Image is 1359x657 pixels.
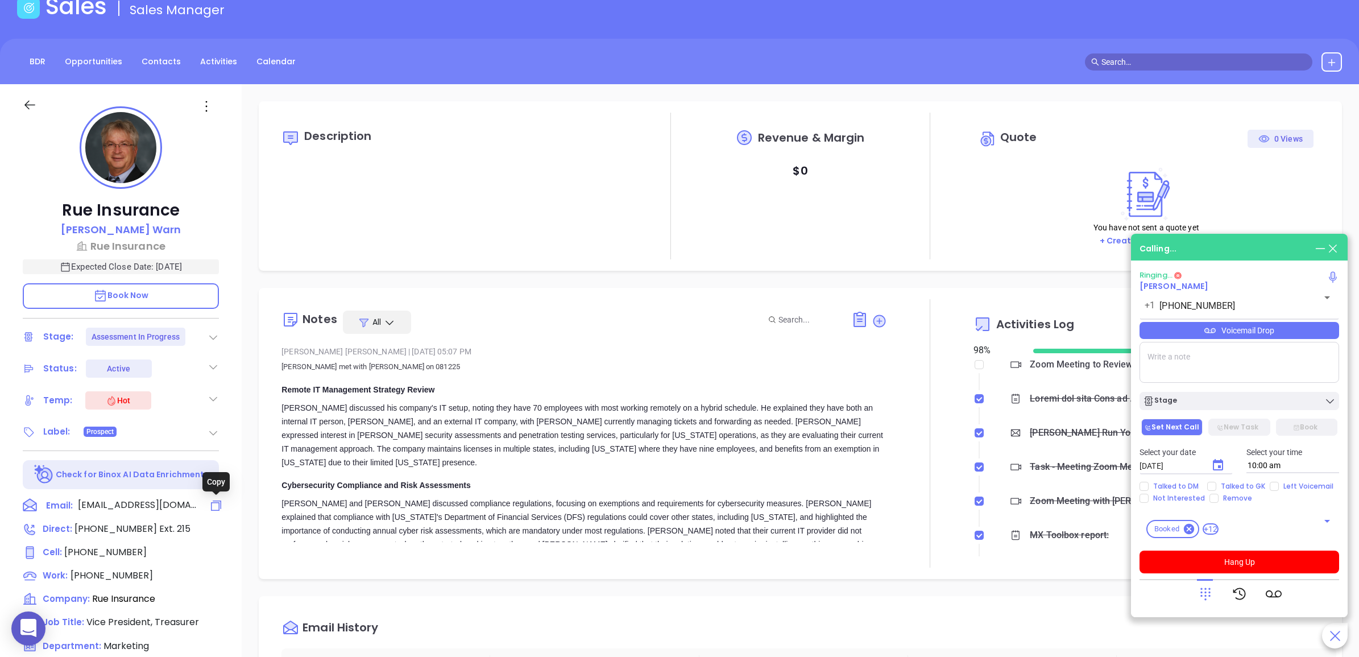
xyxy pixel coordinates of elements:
p: Expected Close Date: [DATE] [23,259,219,274]
div: Zoom Meeting with [PERSON_NAME] [1030,493,1140,510]
a: + Create quote on CW [1100,235,1193,246]
span: Ringing... [1140,270,1172,280]
img: Create on CWSell [1116,167,1177,221]
span: Company: [43,593,90,605]
button: Set Next Call [1141,419,1203,436]
div: Remote IT Management Strategy Review [281,383,886,396]
p: Select your time [1246,446,1340,458]
span: Rue Insurance [92,592,155,605]
p: [PERSON_NAME] Warn [61,222,181,237]
div: Label: [43,423,71,440]
a: Activities [193,52,244,71]
span: Activities Log [996,319,1074,330]
span: Book Now [93,290,149,301]
span: Talked to GK [1216,482,1270,491]
input: MM/DD/YYYY [1140,461,1200,471]
a: [PERSON_NAME] Warn [61,222,181,238]
div: Voicemail Drop [1140,322,1339,339]
span: search [1091,58,1099,66]
span: Not Interested [1149,494,1209,503]
p: Select your date [1140,446,1233,458]
div: Cybersecurity Compliance and Risk Assessments [281,478,886,492]
input: Search… [1101,56,1306,68]
span: Revenue & Margin [758,132,865,143]
span: [PHONE_NUMBER] [64,546,147,559]
p: +1 [1145,299,1155,312]
span: Cell : [43,546,62,558]
span: Left Voicemail [1279,482,1338,491]
span: All [372,316,381,328]
input: Enter phone number or name [1159,300,1302,311]
input: Search... [778,313,839,326]
span: [PHONE_NUMBER] [74,522,157,535]
p: $ 0 [793,160,807,181]
span: Marketing [103,639,149,652]
div: Email History [303,622,378,637]
div: Notes [303,313,337,325]
span: Quote [1000,129,1037,145]
div: Zoom Meeting to Review Assessment - [PERSON_NAME] [1030,356,1140,373]
a: BDR [23,52,52,71]
div: 98 % [973,344,1020,357]
img: profile-user [85,112,156,183]
div: Calling... [1140,243,1176,255]
button: Book [1276,419,1337,436]
div: [PERSON_NAME] discussed his company's IT setup, noting they have 70 employees with most working r... [281,401,886,469]
div: Hot [106,394,130,407]
span: Remove [1219,494,1257,503]
div: [PERSON_NAME] and [PERSON_NAME] discussed compliance regulations, focusing on exemptions and requ... [281,497,886,565]
span: Job Title: [43,616,84,628]
span: Work: [43,569,68,581]
button: + Create quote on CW [1096,234,1196,247]
p: [PERSON_NAME] met with [PERSON_NAME] on 081225 [281,360,886,374]
span: Talked to DM [1149,482,1203,491]
button: New Task [1208,419,1270,436]
span: Vice President, Treasurer [86,615,199,629]
span: Prospect [86,425,114,438]
div: Stage: [43,328,74,345]
button: Hang Up [1140,551,1339,573]
p: Check for Binox AI Data Enrichment [56,469,204,481]
div: Temp: [43,392,73,409]
span: [PHONE_NUMBER] [71,569,153,582]
a: Rue Insurance [23,238,219,254]
span: +12 [1203,523,1219,535]
button: Open [1319,290,1335,305]
div: [PERSON_NAME] [PERSON_NAME] [DATE] 05:07 PM [281,343,886,360]
div: Task - Meeting Zoom Meeting to Review Assessment - [PERSON_NAME] [1030,458,1140,476]
div: Copy [202,472,230,491]
div: Loremi dol sita Cons ad 175546Elitse DO Eiusmodtem Incididu UtlaboReet doloremag ali enimadm'v QU... [1030,390,1140,407]
p: You have not sent a quote yet [1093,221,1199,234]
button: Open [1319,513,1335,529]
a: Opportunities [58,52,129,71]
button: Choose date, selected date is Aug 14, 2025 [1204,452,1232,479]
span: Department: [43,640,101,652]
span: Description [304,128,371,144]
div: 0 Views [1258,130,1303,148]
span: Booked [1147,524,1186,534]
span: [EMAIL_ADDRESS][DOMAIN_NAME] [78,498,197,512]
div: Assessment In Progress [92,328,180,346]
div: Active [107,360,130,378]
span: Ext. 215 [157,522,190,535]
div: Stage [1143,395,1177,407]
a: [PERSON_NAME] [1140,280,1208,292]
p: Rue Insurance [23,200,219,221]
img: Ai-Enrich-DaqCidB-.svg [34,465,54,485]
button: Stage [1140,392,1339,410]
div: MX Toolbox report: [1030,527,1109,544]
span: Direct : [43,523,72,535]
span: | [408,347,410,356]
div: Status: [43,360,77,377]
a: Contacts [135,52,188,71]
div: [PERSON_NAME] Run Your Cybersecurity Assessment (Time-Sensitive) [1030,424,1140,441]
span: Email: [46,498,73,513]
span: Sales Manager [130,1,225,19]
a: Calendar [250,52,303,71]
img: Circle dollar [979,130,997,148]
div: Booked [1146,520,1199,538]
